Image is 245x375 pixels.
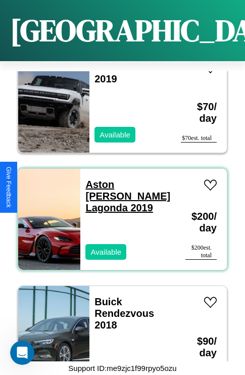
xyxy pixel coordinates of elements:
[10,341,34,365] iframe: Intercom live chat
[90,245,121,259] p: Available
[185,244,217,260] div: $ 200 est. total
[181,325,217,369] h3: $ 90 / day
[181,134,217,143] div: $ 70 est. total
[85,179,170,213] a: Aston [PERSON_NAME] Lagonda 2019
[5,167,12,208] div: Give Feedback
[94,62,151,84] a: Hummer H1 2019
[181,91,217,134] h3: $ 70 / day
[185,201,217,244] h3: $ 200 / day
[100,128,130,142] p: Available
[94,296,154,331] a: Buick Rendezvous 2018
[68,361,176,375] p: Support ID: me9zjc1f99rpyo5ozu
